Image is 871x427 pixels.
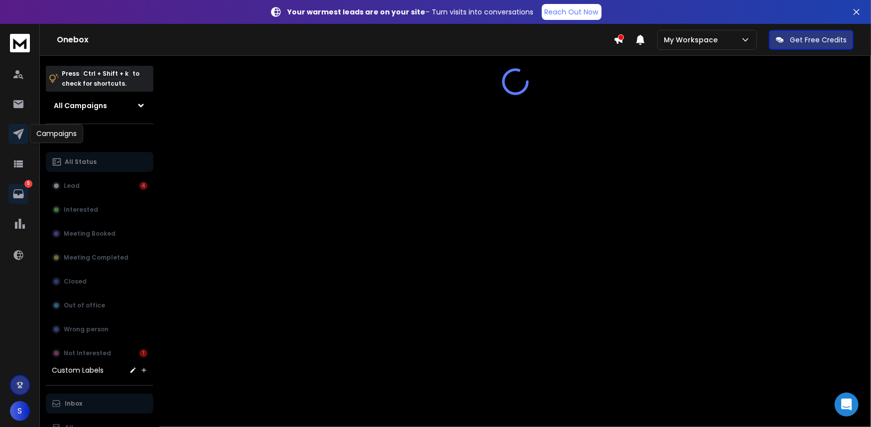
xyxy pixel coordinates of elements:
[46,132,153,146] h3: Filters
[664,35,722,45] p: My Workspace
[10,401,30,421] button: S
[8,184,28,204] a: 5
[542,4,602,20] a: Reach Out Now
[288,7,534,17] p: – Turn visits into conversations
[57,34,614,46] h1: Onebox
[10,34,30,52] img: logo
[30,124,83,143] div: Campaigns
[769,30,854,50] button: Get Free Credits
[62,69,139,89] p: Press to check for shortcuts.
[288,7,426,17] strong: Your warmest leads are on your site
[790,35,847,45] p: Get Free Credits
[24,180,32,188] p: 5
[82,68,130,79] span: Ctrl + Shift + k
[835,393,859,417] div: Open Intercom Messenger
[545,7,599,17] p: Reach Out Now
[52,365,104,375] h3: Custom Labels
[46,96,153,116] button: All Campaigns
[54,101,107,111] h1: All Campaigns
